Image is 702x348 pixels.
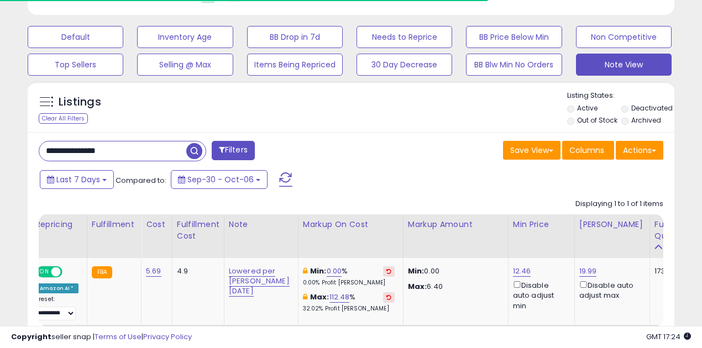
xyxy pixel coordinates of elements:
button: BB Drop in 7d [247,26,343,48]
strong: Min: [408,266,425,276]
button: Default [28,26,123,48]
div: Cost [146,219,167,230]
button: Top Sellers [28,54,123,76]
a: Lowered per [PERSON_NAME] [DATE] [229,266,290,297]
div: Fulfillable Quantity [654,219,693,242]
button: Filters [212,141,255,160]
div: % [303,292,395,313]
b: Max: [310,292,329,302]
div: Amazon AI * [35,283,78,293]
div: Fulfillment [92,219,137,230]
div: Markup Amount [408,219,504,230]
a: Privacy Policy [143,331,192,342]
span: ON [38,267,51,277]
label: Deactivated [631,103,673,113]
button: BB Blw Min No Orders [466,54,562,76]
a: 112.48 [329,292,350,303]
div: Repricing [35,219,82,230]
a: 5.69 [146,266,161,277]
button: Sep-30 - Oct-06 [171,170,268,189]
div: Disable auto adjust max [579,279,641,300]
div: Note [229,219,294,230]
button: Columns [562,141,614,160]
label: Out of Stock [577,115,617,125]
button: Non Competitive [576,26,672,48]
label: Archived [631,115,661,125]
div: 4.9 [177,266,216,276]
div: Disable auto adjust min [513,279,566,311]
span: Compared to: [116,175,166,186]
label: Active [577,103,598,113]
div: % [303,266,395,287]
p: Listing States: [567,91,674,101]
div: Min Price [513,219,570,230]
span: Last 7 Days [56,174,100,185]
div: Clear All Filters [39,113,88,124]
p: 0.00% Profit [PERSON_NAME] [303,279,395,287]
a: 0.00 [327,266,342,277]
button: Items Being Repriced [247,54,343,76]
button: Selling @ Max [137,54,233,76]
b: Min: [310,266,327,276]
button: BB Price Below Min [466,26,562,48]
div: Markup on Cost [303,219,399,230]
span: OFF [61,267,78,277]
a: 12.46 [513,266,531,277]
div: Fulfillment Cost [177,219,219,242]
th: The percentage added to the cost of goods (COGS) that forms the calculator for Min & Max prices. [298,214,403,258]
p: 0.00 [408,266,500,276]
strong: Copyright [11,331,51,342]
button: Needs to Reprice [357,26,452,48]
strong: Max: [408,281,427,292]
small: FBA [92,266,112,278]
p: 32.02% Profit [PERSON_NAME] [303,305,395,313]
div: Displaying 1 to 1 of 1 items [575,199,663,209]
div: Preset: [35,296,78,320]
button: Inventory Age [137,26,233,48]
div: [PERSON_NAME] [579,219,645,230]
a: 19.99 [579,266,597,277]
span: Sep-30 - Oct-06 [187,174,254,185]
div: 1738 [654,266,689,276]
a: Terms of Use [95,331,142,342]
div: seller snap | | [11,332,192,342]
button: Note View [576,54,672,76]
h5: Listings [59,94,101,110]
p: 6.40 [408,282,500,292]
button: Last 7 Days [40,170,114,189]
button: Save View [503,141,560,160]
span: 2025-10-14 17:24 GMT [646,331,691,342]
span: Columns [569,145,604,156]
button: 30 Day Decrease [357,54,452,76]
button: Actions [616,141,663,160]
